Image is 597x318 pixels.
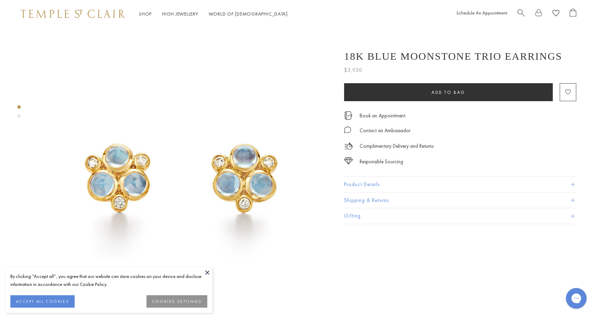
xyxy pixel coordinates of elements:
img: Temple St. Clair [21,10,125,18]
img: icon_delivery.svg [344,142,353,151]
span: Add to bag [432,89,465,95]
a: Search [518,9,525,19]
div: By clicking “Accept all”, you agree that our website can store cookies on your device and disclos... [10,272,207,288]
button: COOKIES SETTINGS [146,295,207,308]
p: Complimentary Delivery and Returns [360,142,434,151]
span: $3,950 [344,66,362,75]
a: Open Shopping Bag [570,9,576,19]
a: Schedule An Appointment [456,10,507,16]
a: High JewelleryHigh Jewellery [162,11,198,17]
a: Book an Appointment [360,112,405,119]
a: ShopShop [139,11,152,17]
button: Gifting [344,208,576,224]
button: ACCEPT ALL COOKIES [10,295,75,308]
div: Product gallery navigation [17,104,21,123]
div: Responsible Sourcing [360,157,403,166]
img: icon_sourcing.svg [344,157,353,164]
img: icon_appointment.svg [344,112,352,119]
nav: Main navigation [139,10,288,18]
button: Shipping & Returns [344,193,576,208]
button: Add to bag [344,83,553,101]
iframe: Gorgias live chat messenger [562,286,590,311]
h1: 18K Blue Moonstone Trio Earrings [344,50,562,62]
img: MessageIcon-01_2.svg [344,126,351,133]
a: View Wishlist [552,9,559,19]
a: World of [DEMOGRAPHIC_DATA]World of [DEMOGRAPHIC_DATA] [209,11,288,17]
div: Contact an Ambassador [360,126,410,135]
button: Product Details [344,177,576,192]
